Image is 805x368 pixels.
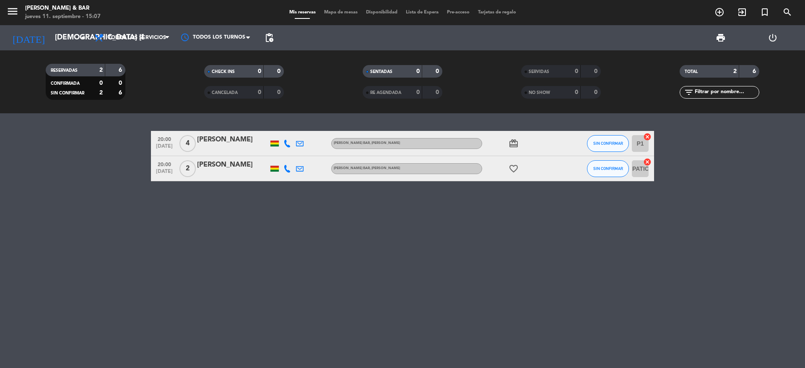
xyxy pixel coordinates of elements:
[25,13,101,21] div: jueves 11. septiembre - 15:07
[6,5,19,21] button: menu
[285,10,320,15] span: Mis reservas
[154,169,175,178] span: [DATE]
[714,7,724,17] i: add_circle_outline
[362,10,402,15] span: Disponibilidad
[594,89,599,95] strong: 0
[99,80,103,86] strong: 0
[277,89,282,95] strong: 0
[684,87,694,97] i: filter_list
[760,7,770,17] i: turned_in_not
[25,4,101,13] div: [PERSON_NAME] & Bar
[474,10,520,15] span: Tarjetas de regalo
[685,70,698,74] span: TOTAL
[593,141,623,146] span: SIN CONFIRMAR
[402,10,443,15] span: Lista de Espera
[753,68,758,74] strong: 6
[154,134,175,144] span: 20:00
[212,70,235,74] span: CHECK INS
[716,33,726,43] span: print
[277,68,282,74] strong: 0
[587,160,629,177] button: SIN CONFIRMAR
[747,25,799,50] div: LOG OUT
[416,89,420,95] strong: 0
[334,167,400,170] span: [PERSON_NAME] BAR, [PERSON_NAME]
[416,68,420,74] strong: 0
[258,68,261,74] strong: 0
[119,80,124,86] strong: 0
[587,135,629,152] button: SIN CONFIRMAR
[320,10,362,15] span: Mapa de mesas
[197,159,268,170] div: [PERSON_NAME]
[509,138,519,149] i: card_giftcard
[119,67,124,73] strong: 6
[443,10,474,15] span: Pre-acceso
[370,91,401,95] span: RE AGENDADA
[529,91,550,95] span: NO SHOW
[643,133,652,141] i: cancel
[436,89,441,95] strong: 0
[51,68,78,73] span: RESERVADAS
[733,68,737,74] strong: 2
[264,33,274,43] span: pending_actions
[179,135,196,152] span: 4
[154,144,175,153] span: [DATE]
[108,35,166,41] span: Todos los servicios
[334,141,400,145] span: [PERSON_NAME] BAR, [PERSON_NAME]
[6,29,51,47] i: [DATE]
[436,68,441,74] strong: 0
[768,33,778,43] i: power_settings_new
[212,91,238,95] span: CANCELADA
[197,134,268,145] div: [PERSON_NAME]
[529,70,549,74] span: SERVIDAS
[78,33,88,43] i: arrow_drop_down
[51,91,84,95] span: SIN CONFIRMAR
[179,160,196,177] span: 2
[575,89,578,95] strong: 0
[782,7,792,17] i: search
[99,67,103,73] strong: 2
[6,5,19,18] i: menu
[99,90,103,96] strong: 2
[258,89,261,95] strong: 0
[593,166,623,171] span: SIN CONFIRMAR
[509,164,519,174] i: favorite_border
[575,68,578,74] strong: 0
[370,70,392,74] span: SENTADAS
[694,88,759,97] input: Filtrar por nombre...
[51,81,80,86] span: CONFIRMADA
[643,158,652,166] i: cancel
[737,7,747,17] i: exit_to_app
[119,90,124,96] strong: 6
[594,68,599,74] strong: 0
[154,159,175,169] span: 20:00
